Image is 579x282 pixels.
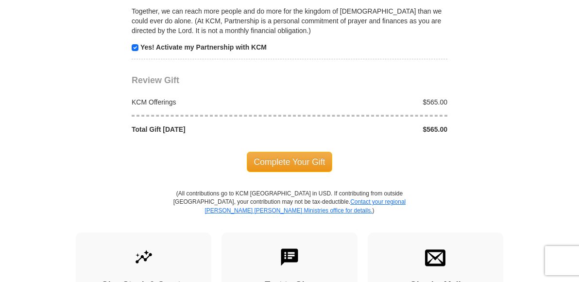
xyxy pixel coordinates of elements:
div: Total Gift [DATE] [127,124,290,134]
img: text-to-give.svg [279,247,300,267]
span: Review Gift [132,75,179,85]
div: $565.00 [289,97,453,107]
a: Contact your regional [PERSON_NAME] [PERSON_NAME] Ministries office for details. [204,198,406,213]
p: (All contributions go to KCM [GEOGRAPHIC_DATA] in USD. If contributing from outside [GEOGRAPHIC_D... [173,190,406,232]
img: envelope.svg [425,247,445,267]
img: give-by-stock.svg [134,247,154,267]
div: $565.00 [289,124,453,134]
div: KCM Offerings [127,97,290,107]
p: Together, we can reach more people and do more for the kingdom of [DEMOGRAPHIC_DATA] than we coul... [132,6,447,35]
span: Complete Your Gift [247,152,333,172]
strong: Yes! Activate my Partnership with KCM [140,43,267,51]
